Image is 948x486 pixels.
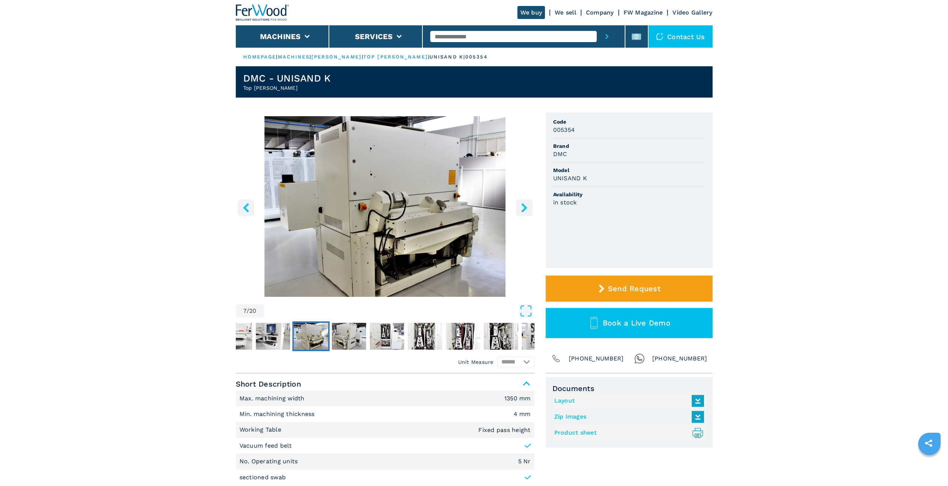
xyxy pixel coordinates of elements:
[428,54,429,60] span: |
[240,442,292,450] p: Vacuum feed belt
[603,318,670,327] span: Book a Live Demo
[551,353,561,364] img: Phone
[218,323,252,350] img: 09227cc47334116c42437b19ccf99dd9
[465,54,488,60] p: 005354
[276,54,278,60] span: |
[672,9,712,16] a: Video Gallery
[249,308,257,314] span: 20
[516,199,533,216] button: right-button
[546,276,713,302] button: Send Request
[236,116,535,297] div: Go to Slide 7
[406,321,443,351] button: Go to Slide 10
[408,323,442,350] img: 2080264bfa3c8d8bad074f1f12879a50
[236,116,535,297] img: Top Sanders DMC UNISAND K
[586,9,614,16] a: Company
[363,54,428,60] a: top [PERSON_NAME]
[310,54,311,60] span: |
[355,32,393,41] button: Services
[446,323,480,350] img: 92e5b8a2569f48ecd5a2059aa8fbe530
[478,427,530,433] em: Fixed pass height
[444,321,481,351] button: Go to Slide 11
[102,321,401,351] nav: Thumbnail Navigation
[236,377,535,391] span: Short Description
[243,308,247,314] span: 7
[553,126,575,134] h3: 005354
[311,54,362,60] a: [PERSON_NAME]
[243,54,276,60] a: HOMEPAGE
[504,396,531,401] em: 1350 mm
[256,323,290,350] img: d1ea9ac8d3f3a47c38264a0ff6f3d489
[517,6,545,19] a: We buy
[240,473,286,482] p: sectioned swab
[216,321,253,351] button: Go to Slide 5
[553,166,705,174] span: Model
[254,321,291,351] button: Go to Slide 6
[553,150,567,158] h3: DMC
[238,199,254,216] button: left-button
[552,384,706,393] span: Documents
[266,304,533,318] button: Open Fullscreen
[554,427,700,439] a: Product sheet
[652,353,707,364] span: [PHONE_NUMBER]
[240,394,307,403] p: Max. machining width
[236,4,289,21] img: Ferwood
[243,72,331,84] h1: DMC - UNISAND K
[362,54,363,60] span: |
[458,358,494,366] em: Unit Measure
[518,458,531,464] em: 5 Nr
[553,174,587,182] h3: UNISAND K
[553,191,705,198] span: Availability
[294,323,328,350] img: 5c85872b44907752b311fa8789d9bcb5
[514,411,531,417] em: 4 mm
[919,434,938,452] a: sharethis
[260,32,301,41] button: Machines
[553,118,705,126] span: Code
[634,353,645,364] img: Whatsapp
[916,452,942,480] iframe: Chat
[555,9,576,16] a: We sell
[247,308,249,314] span: /
[483,323,518,350] img: c88531a73a6162a3b54f7935b42af748
[553,198,577,207] h3: in stock
[597,25,617,48] button: submit-button
[240,410,317,418] p: Min. machining thickness
[482,321,519,351] button: Go to Slide 12
[656,33,663,40] img: Contact us
[520,321,557,351] button: Go to Slide 13
[554,411,700,423] a: Zip Images
[554,395,700,407] a: Layout
[240,426,283,434] p: Working Table
[243,84,331,92] h2: Top [PERSON_NAME]
[332,323,366,350] img: 7013ee297f223885f5388e55f8dc9f9c
[278,54,310,60] a: machines
[236,391,535,485] div: Short Description
[368,321,405,351] button: Go to Slide 9
[292,321,329,351] button: Go to Slide 7
[429,54,465,60] p: unisand k |
[624,9,663,16] a: FW Magazine
[546,308,713,338] button: Book a Live Demo
[608,284,660,293] span: Send Request
[649,25,713,48] div: Contact us
[330,321,367,351] button: Go to Slide 8
[240,457,300,466] p: No. Operating units
[569,353,624,364] span: [PHONE_NUMBER]
[370,323,404,350] img: c4578be49ae85bcd15dd4a47999bd738
[553,142,705,150] span: Brand
[521,323,556,350] img: 627518ec1e55de2f4610f14314da426c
